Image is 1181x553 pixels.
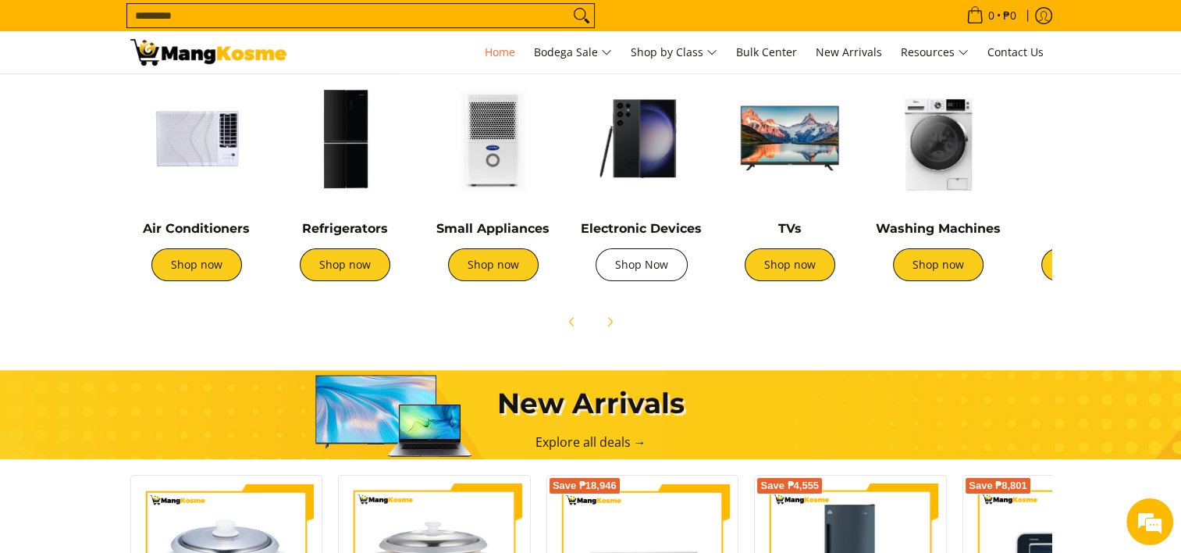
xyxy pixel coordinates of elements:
a: Shop now [448,248,539,281]
a: Shop Now [596,248,688,281]
a: Shop now [151,248,242,281]
img: Refrigerators [279,72,411,205]
span: Contact Us [987,45,1044,59]
img: Cookers [1020,72,1153,205]
a: Refrigerators [302,221,388,236]
img: Electronic Devices [575,72,708,205]
span: Save ₱4,555 [760,481,819,491]
span: Save ₱8,801 [969,481,1027,491]
a: Air Conditioners [143,221,250,236]
span: New Arrivals [816,45,882,59]
a: Shop now [893,248,984,281]
span: Resources [901,43,969,62]
a: New Arrivals [808,31,890,73]
span: 0 [986,10,997,21]
a: Resources [893,31,976,73]
button: Previous [555,305,589,339]
a: Shop now [300,248,390,281]
button: Next [592,305,627,339]
a: Bodega Sale [526,31,620,73]
span: Home [485,45,515,59]
a: Contact Us [980,31,1051,73]
img: TVs [724,72,856,205]
a: Home [477,31,523,73]
img: Air Conditioners [130,72,263,205]
nav: Main Menu [302,31,1051,73]
img: Washing Machines [872,72,1005,205]
img: Mang Kosme: Your Home Appliances Warehouse Sale Partner! [130,39,286,66]
a: Small Appliances [436,221,550,236]
span: • [962,7,1021,24]
span: Save ₱18,946 [553,481,617,491]
a: Shop now [745,248,835,281]
button: Search [569,4,594,27]
img: Small Appliances [427,72,560,205]
a: Bulk Center [728,31,805,73]
span: ₱0 [1001,10,1019,21]
span: Bulk Center [736,45,797,59]
a: Washing Machines [876,221,1001,236]
a: Shop now [1041,248,1132,281]
span: Shop by Class [631,43,717,62]
span: Bodega Sale [534,43,612,62]
a: Explore all deals → [535,433,646,451]
a: TVs [778,221,802,236]
a: Electronic Devices [581,221,702,236]
a: Shop by Class [623,31,725,73]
